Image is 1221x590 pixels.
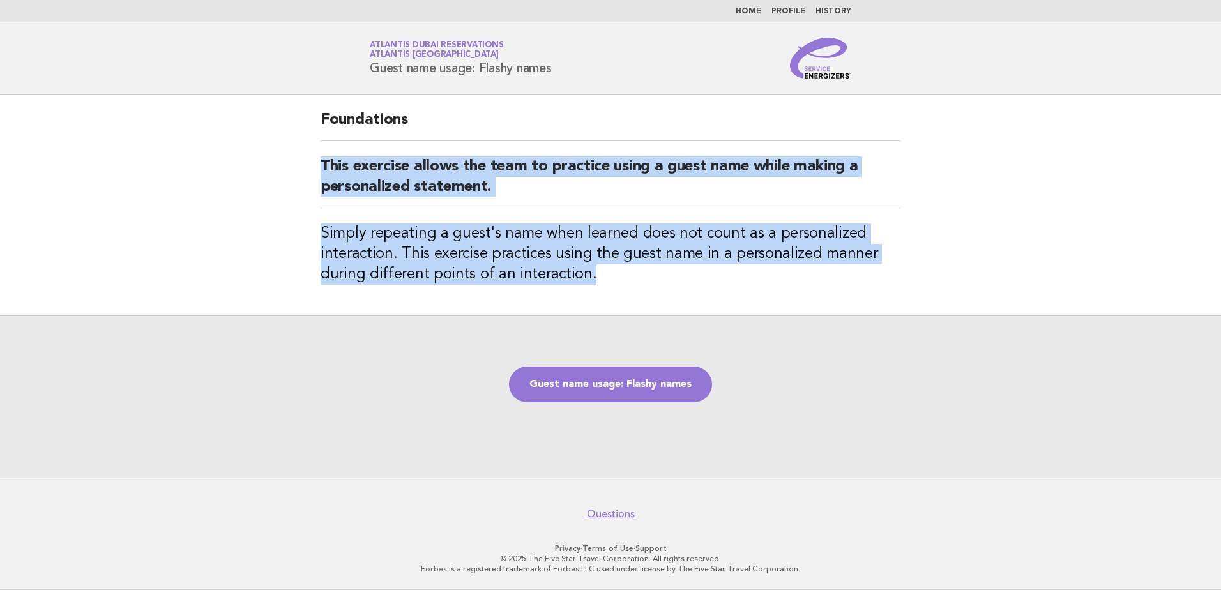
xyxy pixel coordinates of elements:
a: Support [635,544,667,553]
span: Atlantis [GEOGRAPHIC_DATA] [370,51,499,59]
a: History [815,8,851,15]
p: © 2025 The Five Star Travel Corporation. All rights reserved. [220,554,1001,564]
a: Privacy [555,544,580,553]
p: Forbes is a registered trademark of Forbes LLC used under license by The Five Star Travel Corpora... [220,564,1001,574]
a: Terms of Use [582,544,633,553]
h2: This exercise allows the team to practice using a guest name while making a personalized statement. [321,156,900,208]
a: Profile [771,8,805,15]
h3: Simply repeating a guest's name when learned does not count as a personalized interaction. This e... [321,223,900,285]
h2: Foundations [321,110,900,141]
a: Home [736,8,761,15]
a: Guest name usage: Flashy names [509,367,712,402]
a: Questions [587,508,635,520]
h1: Guest name usage: Flashy names [370,42,552,75]
p: · · [220,543,1001,554]
img: Service Energizers [790,38,851,79]
a: Atlantis Dubai ReservationsAtlantis [GEOGRAPHIC_DATA] [370,41,503,59]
